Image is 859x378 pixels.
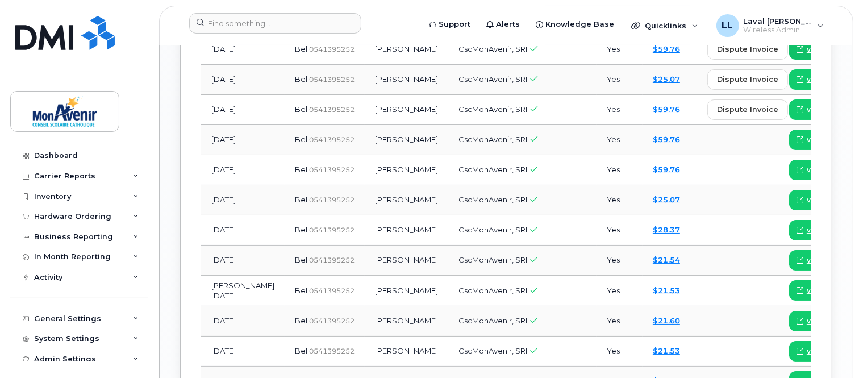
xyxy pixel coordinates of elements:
a: $21.53 [653,346,680,355]
td: Yes [597,306,643,337]
td: Yes [597,95,643,125]
span: 0541395252 [309,135,355,144]
span: view [807,165,824,175]
span: Bell [295,105,309,114]
span: Bell [295,255,309,264]
a: $25.07 [653,195,680,204]
span: 0541395252 [309,317,355,325]
a: view [789,250,833,271]
td: [DATE] [201,125,285,155]
td: [PERSON_NAME] [365,155,448,185]
span: CscMonAvenir, SRI [458,316,527,325]
a: Alerts [478,13,528,36]
span: Bell [295,74,309,84]
span: CscMonAvenir, SRI [458,195,527,204]
span: CscMonAvenir, SRI [458,44,527,53]
td: [DATE] [201,95,285,125]
td: [DATE] [201,306,285,337]
a: $21.53 [653,286,680,295]
td: [PERSON_NAME] [365,246,448,276]
td: Yes [597,215,643,246]
td: [PERSON_NAME] [365,306,448,337]
a: Knowledge Base [528,13,622,36]
span: 0541395252 [309,75,355,84]
span: Knowledge Base [545,19,614,30]
td: [PERSON_NAME] [365,35,448,65]
a: view [789,280,833,301]
td: [PERSON_NAME][DATE] [201,276,285,306]
a: $21.60 [653,316,680,325]
span: 0541395252 [309,196,355,204]
button: dispute invoice [707,39,788,60]
a: view [789,99,833,120]
a: $25.07 [653,74,680,84]
td: [PERSON_NAME] [365,65,448,95]
a: view [789,311,833,331]
span: 0541395252 [309,256,355,264]
span: Support [439,19,470,30]
span: dispute invoice [717,74,778,85]
td: [PERSON_NAME] [365,125,448,155]
button: dispute invoice [707,99,788,120]
a: view [789,69,833,90]
span: CscMonAvenir, SRI [458,105,527,114]
a: $59.76 [653,44,680,53]
td: [DATE] [201,65,285,95]
a: view [789,341,833,362]
td: Yes [597,65,643,95]
a: $28.37 [653,225,680,234]
span: view [807,74,824,85]
td: Yes [597,185,643,215]
span: 0541395252 [309,347,355,355]
td: [DATE] [201,337,285,367]
span: Bell [295,135,309,144]
a: view [789,190,833,210]
span: CscMonAvenir, SRI [458,255,527,264]
td: [PERSON_NAME] [365,95,448,125]
span: Bell [295,316,309,325]
a: $59.76 [653,165,680,174]
a: Support [421,13,478,36]
a: $21.54 [653,255,680,264]
td: [PERSON_NAME] [365,185,448,215]
td: Yes [597,155,643,185]
span: 0541395252 [309,45,355,53]
span: 0541395252 [309,165,355,174]
span: Quicklinks [645,21,686,30]
td: [PERSON_NAME] [365,215,448,246]
span: CscMonAvenir, SRI [458,165,527,174]
span: 0541395252 [309,105,355,114]
span: CscMonAvenir, SRI [458,135,527,144]
td: [PERSON_NAME] [365,276,448,306]
span: view [807,255,824,265]
div: Quicklinks [623,14,706,37]
span: view [807,316,824,326]
td: [DATE] [201,155,285,185]
span: CscMonAvenir, SRI [458,286,527,295]
span: Bell [295,44,309,53]
a: view [789,220,833,240]
span: Wireless Admin [744,26,812,35]
span: 0541395252 [309,226,355,234]
td: [DATE] [201,185,285,215]
span: view [807,44,824,55]
a: view [789,130,833,150]
span: 0541395252 [309,286,355,295]
input: Find something... [189,13,361,34]
span: view [807,285,824,296]
span: CscMonAvenir, SRI [458,346,527,355]
span: CscMonAvenir, SRI [458,74,527,84]
td: [DATE] [201,35,285,65]
span: Bell [295,346,309,355]
a: view [789,160,833,180]
span: view [807,105,824,115]
td: Yes [597,337,643,367]
span: Alerts [496,19,520,30]
span: view [807,225,824,235]
span: Laval [PERSON_NAME] [744,16,812,26]
span: view [807,195,824,205]
span: Bell [295,195,309,204]
span: view [807,135,824,145]
span: LL [722,19,733,32]
td: Yes [597,35,643,65]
